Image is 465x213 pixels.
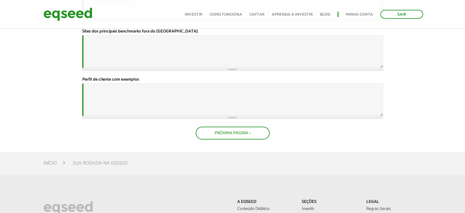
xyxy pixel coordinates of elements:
[302,200,357,205] p: Seções
[366,207,422,211] a: Regras Gerais
[196,127,270,139] button: Próxima Página >
[185,13,202,17] a: Investir
[320,13,330,17] a: Blog
[237,207,293,211] a: Conteúdo Didático
[249,13,264,17] a: Captar
[73,159,128,167] li: Sua rodada na EqSeed
[210,13,242,17] a: Como funciona
[82,29,198,34] label: Sites dos principais benchmarks fora do [GEOGRAPHIC_DATA]
[346,13,373,17] a: Minha conta
[82,78,139,82] label: Perfil de cliente com exemplos
[237,200,293,205] p: A EqSeed
[272,13,313,17] a: Aprenda a investir
[380,10,423,19] a: Sair
[366,200,422,205] p: Legal
[302,207,357,211] a: Investir
[43,6,92,22] img: EqSeed
[43,161,57,166] a: Início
